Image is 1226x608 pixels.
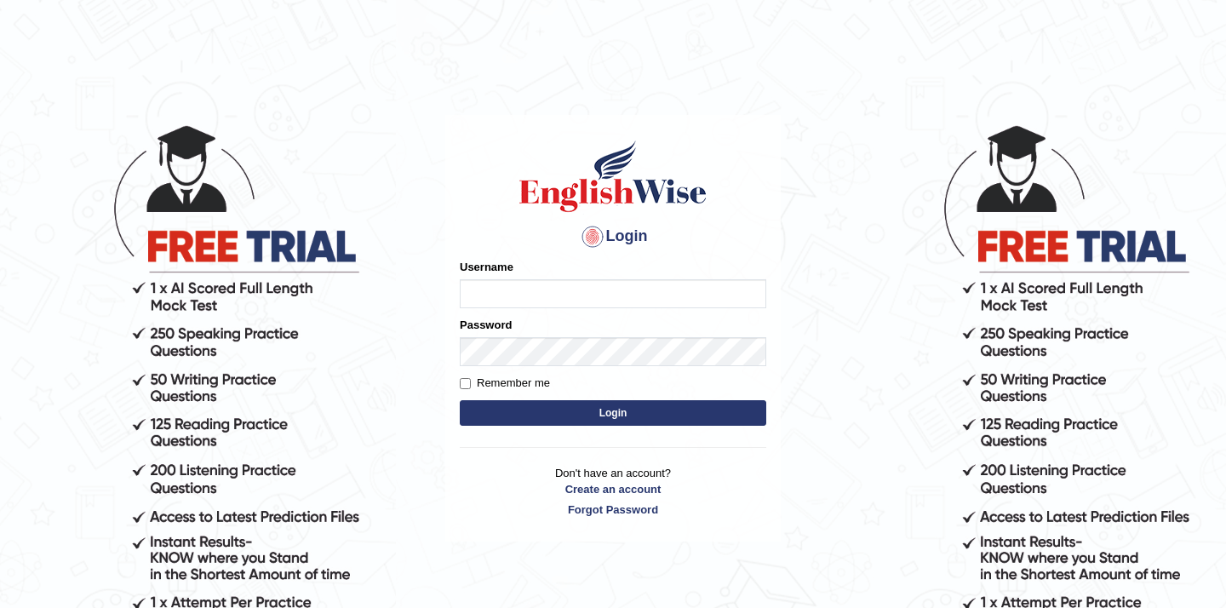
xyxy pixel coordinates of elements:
label: Password [460,317,512,333]
label: Remember me [460,375,550,392]
p: Don't have an account? [460,465,766,518]
a: Create an account [460,481,766,497]
label: Username [460,259,513,275]
h4: Login [460,223,766,250]
img: Logo of English Wise sign in for intelligent practice with AI [516,138,710,215]
input: Remember me [460,378,471,389]
button: Login [460,400,766,426]
a: Forgot Password [460,502,766,518]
